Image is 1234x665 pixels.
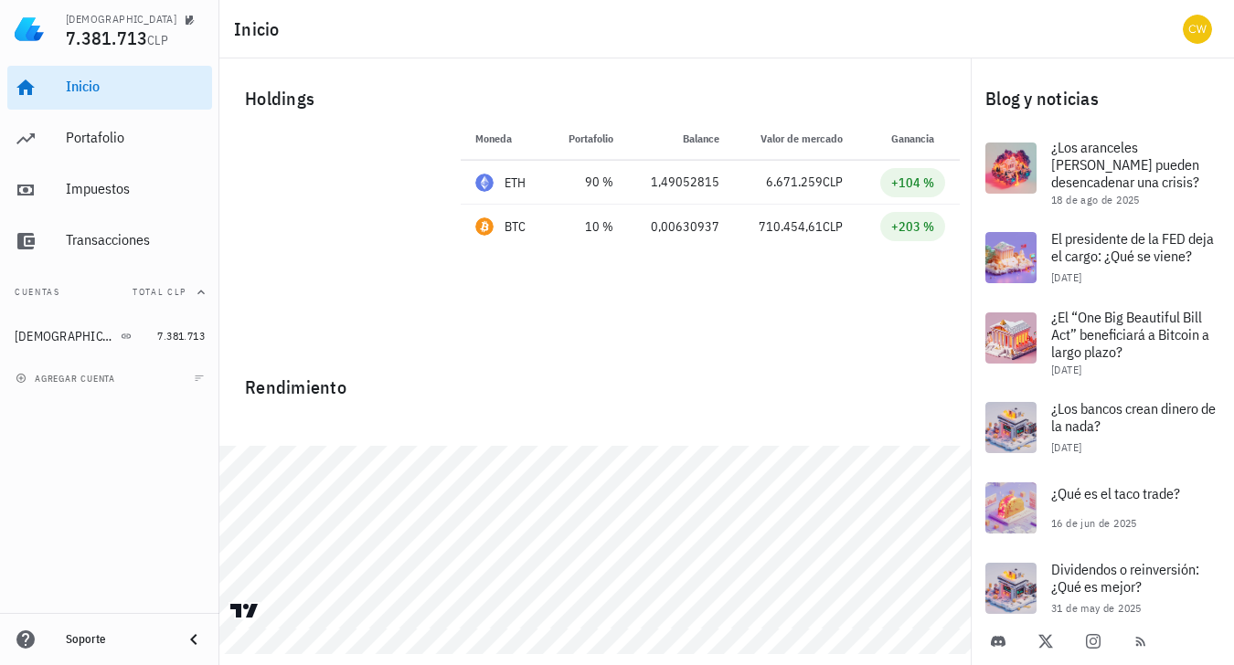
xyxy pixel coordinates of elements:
span: 7.381.713 [66,26,147,50]
div: [DEMOGRAPHIC_DATA] [15,329,117,344]
span: Dividendos o reinversión: ¿Qué es mejor? [1051,560,1199,596]
span: ¿Los aranceles [PERSON_NAME] pueden desencadenar una crisis? [1051,138,1199,191]
div: Transacciones [66,231,205,248]
a: Dividendos o reinversión: ¿Qué es mejor? 31 de may de 2025 [971,548,1234,628]
th: Moneda [461,117,548,161]
div: ETH-icon [475,174,494,192]
h1: Inicio [234,15,287,44]
div: +203 % [891,217,934,236]
span: 710.454,61 [759,218,823,235]
button: agregar cuenta [11,369,123,387]
a: [DEMOGRAPHIC_DATA] 7.381.713 [7,314,212,358]
div: +104 % [891,174,934,192]
a: Inicio [7,66,212,110]
div: Inicio [66,78,205,95]
span: ¿Los bancos crean dinero de la nada? [1051,399,1216,435]
span: CLP [823,174,843,190]
span: Ganancia [891,132,945,145]
th: Valor de mercado [734,117,857,161]
div: [DEMOGRAPHIC_DATA] [66,12,176,26]
div: Impuestos [66,180,205,197]
a: ¿El “One Big Beautiful Bill Act” beneficiará a Bitcoin a largo plazo? [DATE] [971,298,1234,387]
span: ¿Qué es el taco trade? [1051,484,1180,502]
div: avatar [1183,15,1212,44]
a: Transacciones [7,219,212,263]
div: 10 % [562,217,613,237]
div: BTC [505,217,527,236]
div: 90 % [562,173,613,192]
div: Rendimiento [230,358,960,402]
div: 0,00630937 [643,217,719,237]
a: Impuestos [7,168,212,212]
span: Total CLP [133,286,186,298]
a: ¿Los aranceles [PERSON_NAME] pueden desencadenar una crisis? 18 de ago de 2025 [971,128,1234,217]
div: ETH [505,174,527,192]
div: Portafolio [66,129,205,146]
span: 31 de may de 2025 [1051,601,1142,615]
span: agregar cuenta [19,373,115,385]
span: [DATE] [1051,270,1081,284]
span: 6.671.259 [766,174,823,190]
div: 1,49052815 [643,173,719,192]
span: [DATE] [1051,363,1081,376]
span: CLP [823,218,843,235]
span: El presidente de la FED deja el cargo: ¿Qué se viene? [1051,229,1214,265]
div: Soporte [66,632,168,647]
span: CLP [147,32,168,48]
div: Holdings [230,69,960,128]
div: BTC-icon [475,217,494,236]
span: 7.381.713 [157,329,205,343]
th: Balance [628,117,734,161]
button: CuentasTotal CLP [7,270,212,314]
a: ¿Los bancos crean dinero de la nada? [DATE] [971,387,1234,468]
a: ¿Qué es el taco trade? 16 de jun de 2025 [971,468,1234,548]
span: ¿El “One Big Beautiful Bill Act” beneficiará a Bitcoin a largo plazo? [1051,308,1209,361]
a: Portafolio [7,117,212,161]
span: [DATE] [1051,440,1081,454]
span: 16 de jun de 2025 [1051,516,1137,530]
div: Blog y noticias [971,69,1234,128]
th: Portafolio [548,117,628,161]
img: LedgiFi [15,15,44,44]
span: 18 de ago de 2025 [1051,193,1140,206]
a: El presidente de la FED deja el cargo: ¿Qué se viene? [DATE] [971,217,1234,298]
a: Charting by TradingView [229,602,261,619]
